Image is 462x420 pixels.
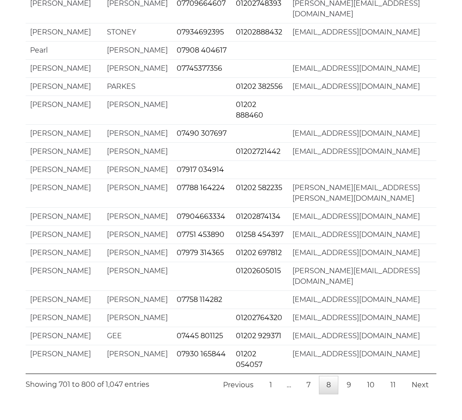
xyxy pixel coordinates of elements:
[177,129,227,137] a: 07490 307697
[102,179,172,207] td: [PERSON_NAME]
[26,374,149,390] div: Showing 701 to 800 of 1,047 entries
[177,212,225,221] a: 07904663334
[339,376,359,394] a: 9
[102,142,172,160] td: [PERSON_NAME]
[177,350,226,358] a: 07930 165844
[236,28,282,36] a: 01202888432
[102,41,172,59] td: [PERSON_NAME]
[262,376,280,394] a: 1
[26,262,102,290] td: [PERSON_NAME]
[26,77,102,95] td: [PERSON_NAME]
[102,77,172,95] td: PARKES
[288,59,436,77] td: [EMAIL_ADDRESS][DOMAIN_NAME]
[236,230,284,239] a: 01258 454397
[102,23,172,41] td: STONEY
[26,95,102,124] td: [PERSON_NAME]
[236,267,281,275] a: 01202605015
[102,262,172,290] td: [PERSON_NAME]
[26,160,102,179] td: [PERSON_NAME]
[280,381,298,389] span: …
[288,309,436,327] td: [EMAIL_ADDRESS][DOMAIN_NAME]
[102,59,172,77] td: [PERSON_NAME]
[177,46,227,54] a: 07908 404617
[216,376,261,394] a: Previous
[26,59,102,77] td: [PERSON_NAME]
[26,179,102,207] td: [PERSON_NAME]
[177,332,223,340] a: 07445 801125
[236,350,262,369] a: 01202 054057
[102,244,172,262] td: [PERSON_NAME]
[288,207,436,225] td: [EMAIL_ADDRESS][DOMAIN_NAME]
[102,207,172,225] td: [PERSON_NAME]
[177,64,222,73] a: 07745377356
[288,179,436,207] td: [PERSON_NAME][EMAIL_ADDRESS][PERSON_NAME][DOMAIN_NAME]
[288,225,436,244] td: [EMAIL_ADDRESS][DOMAIN_NAME]
[236,313,282,322] a: 01202764320
[177,183,225,192] a: 07788 164224
[288,23,436,41] td: [EMAIL_ADDRESS][DOMAIN_NAME]
[102,309,172,327] td: [PERSON_NAME]
[26,309,102,327] td: [PERSON_NAME]
[26,23,102,41] td: [PERSON_NAME]
[360,376,382,394] a: 10
[26,142,102,160] td: [PERSON_NAME]
[288,124,436,142] td: [EMAIL_ADDRESS][DOMAIN_NAME]
[288,77,436,95] td: [EMAIL_ADDRESS][DOMAIN_NAME]
[102,124,172,142] td: [PERSON_NAME]
[236,183,282,192] a: 01202 582235
[288,244,436,262] td: [EMAIL_ADDRESS][DOMAIN_NAME]
[299,376,318,394] a: 7
[177,165,224,174] a: 07917 034914
[177,28,224,36] a: 07934692395
[102,95,172,124] td: [PERSON_NAME]
[26,41,102,59] td: Pearl
[288,290,436,309] td: [EMAIL_ADDRESS][DOMAIN_NAME]
[26,345,102,374] td: [PERSON_NAME]
[319,376,338,394] a: 8
[236,248,282,257] a: 01202 697812
[177,248,224,257] a: 07979 314365
[288,345,436,374] td: [EMAIL_ADDRESS][DOMAIN_NAME]
[102,345,172,374] td: [PERSON_NAME]
[288,327,436,345] td: [EMAIL_ADDRESS][DOMAIN_NAME]
[102,225,172,244] td: [PERSON_NAME]
[26,290,102,309] td: [PERSON_NAME]
[177,230,224,239] a: 07751 453890
[288,142,436,160] td: [EMAIL_ADDRESS][DOMAIN_NAME]
[177,295,222,304] a: 07758 114282
[236,82,283,91] a: 01202 382556
[288,262,436,290] td: [PERSON_NAME][EMAIL_ADDRESS][DOMAIN_NAME]
[236,212,280,221] a: 01202874134
[26,225,102,244] td: [PERSON_NAME]
[26,327,102,345] td: [PERSON_NAME]
[236,100,263,119] a: 01202 888460
[383,376,403,394] a: 11
[236,147,280,156] a: 01202721442
[102,327,172,345] td: GEE
[26,207,102,225] td: [PERSON_NAME]
[404,376,436,394] a: Next
[26,244,102,262] td: [PERSON_NAME]
[102,290,172,309] td: [PERSON_NAME]
[26,124,102,142] td: [PERSON_NAME]
[236,332,281,340] a: 01202 929371
[102,160,172,179] td: [PERSON_NAME]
